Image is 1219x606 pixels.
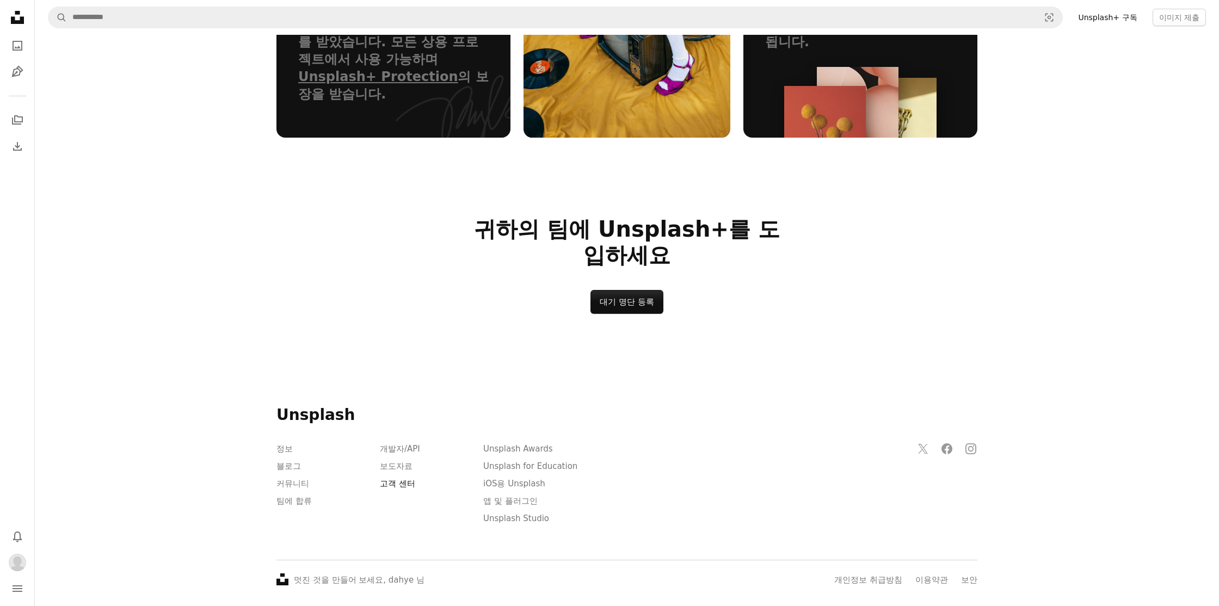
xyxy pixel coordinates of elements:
[48,7,67,28] button: Unsplash 검색
[48,7,1063,28] form: 사이트 전체에서 이미지 찾기
[7,61,28,83] a: 일러스트
[380,461,413,471] a: 보도자료
[961,575,977,585] a: 보안
[483,496,538,506] a: 앱 및 플러그인
[276,461,301,471] a: 블로그
[483,444,553,454] a: Unsplash Awards
[834,575,902,585] a: 개인정보 취급방침
[380,479,415,488] a: 고객 센터
[784,86,866,208] img: bento_img-stacked-01.jpg
[817,67,898,143] img: bento_img-stacked-02.jpg
[298,69,458,84] a: Unsplash+ Protection
[276,479,309,488] a: 커뮤니티
[7,552,28,573] button: 프로필
[915,575,948,585] a: 이용약관
[7,109,28,131] a: 컬렉션
[276,405,977,425] h6: Unsplash
[7,135,28,157] a: 다운로드 내역
[380,444,420,454] a: 개발자/API
[9,554,26,571] img: 사용자 dahye yoon의 아바타
[276,496,312,506] a: 팀에 합류
[936,438,958,460] a: Unsplash Facebook 팔로우
[960,438,982,460] a: Unsplash Instagram 팔로우
[294,575,424,585] span: 멋진 것을 만들어 보세요, dahye 님
[7,7,28,30] a: 홈 — Unsplash
[590,290,663,314] a: 대기 명단 등록
[7,35,28,57] a: 사진
[466,216,788,268] h2: 귀하의 팀에 Unsplash+를 도입하세요
[483,479,545,488] a: iOS용 Unsplash
[483,461,577,471] a: Unsplash for Education
[1072,9,1143,26] a: Unsplash+ 구독
[912,438,934,460] a: Unsplash Twitter 팔로우
[7,578,28,599] button: 메뉴
[1153,9,1206,26] button: 이미지 제출
[1036,7,1062,28] button: 시각적 검색
[276,444,293,454] a: 정보
[7,525,28,547] button: 알림
[483,514,549,523] a: Unsplash Studio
